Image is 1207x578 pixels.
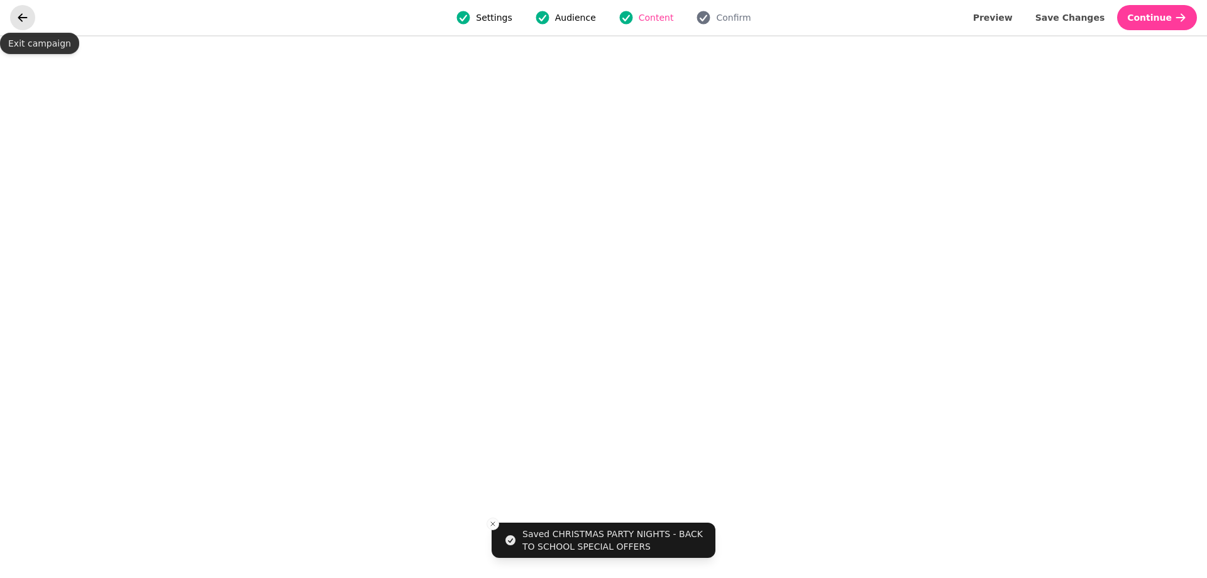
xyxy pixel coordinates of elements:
span: Confirm [716,11,751,24]
div: Saved CHRISTMAS PARTY NIGHTS - BACK TO SCHOOL SPECIAL OFFERS [522,528,710,553]
button: go back [10,5,35,30]
span: Save Changes [1035,13,1105,22]
button: Close toast [487,518,499,530]
span: Settings [476,11,512,24]
span: Content [639,11,674,24]
span: Preview [973,13,1013,22]
span: Audience [555,11,596,24]
button: Continue [1117,5,1197,30]
button: Save Changes [1025,5,1115,30]
span: Continue [1127,13,1172,22]
button: Preview [963,5,1023,30]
